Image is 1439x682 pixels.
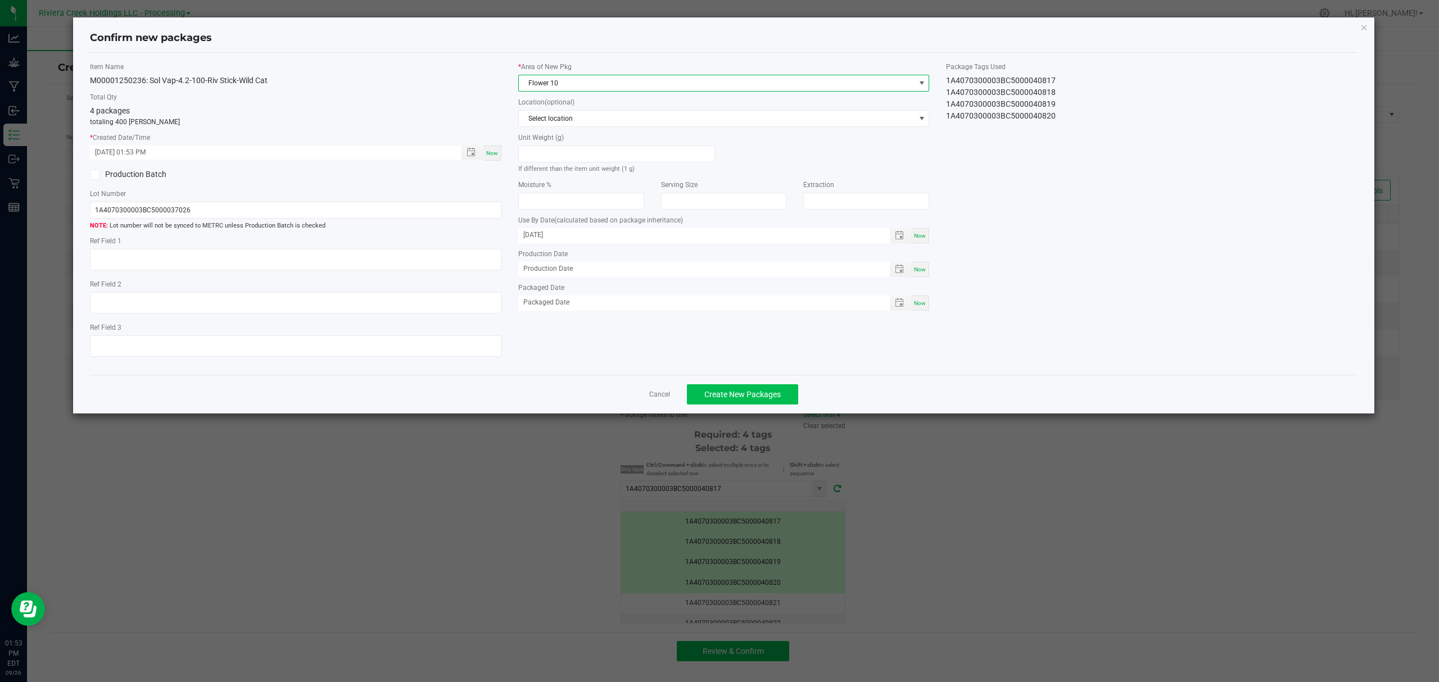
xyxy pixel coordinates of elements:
label: Location [518,97,930,107]
label: Package Tags Used [946,62,1357,72]
span: Now [914,300,926,306]
span: Lot number will not be synced to METRC unless Production Batch is checked [90,221,501,231]
input: Created Datetime [90,146,450,160]
label: Area of New Pkg [518,62,930,72]
div: 1A4070300003BC5000040819 [946,98,1357,110]
label: Ref Field 1 [90,236,501,246]
label: Unit Weight (g) [518,133,716,143]
label: Production Date [518,249,930,259]
span: Toggle popup [890,228,912,243]
span: NO DATA FOUND [518,110,930,127]
span: Toggle popup [890,262,912,277]
span: Toggle popup [461,146,483,160]
div: 1A4070300003BC5000040820 [946,110,1357,122]
label: Extraction [803,180,929,190]
a: Cancel [649,390,670,399]
label: Item Name [90,62,501,72]
span: 4 packages [90,106,130,115]
div: M00001250236: Sol Vap-4.2-100-Riv Stick-Wild Cat [90,75,501,87]
span: Create New Packages [704,390,781,399]
label: Total Qty [90,92,501,102]
div: 1A4070300003BC5000040818 [946,87,1357,98]
small: If different than the item unit weight (1 g) [518,165,635,172]
label: Ref Field 2 [90,279,501,289]
label: Created Date/Time [90,133,501,143]
span: Toggle popup [890,295,912,311]
p: totaling 400 [PERSON_NAME] [90,117,501,127]
span: Now [486,150,498,156]
iframe: Resource center [11,592,45,626]
button: Create New Packages [687,384,798,404]
div: 1A4070300003BC5000040817 [946,75,1357,87]
label: Ref Field 3 [90,322,501,333]
span: (calculated based on package inheritance) [554,216,683,224]
span: Select location [519,111,915,126]
span: Now [914,233,926,239]
span: Now [914,266,926,272]
label: Use By Date [518,215,930,225]
span: Flower 10 [519,75,915,91]
input: Packaged Date [518,295,878,310]
label: Lot Number [90,189,501,199]
input: Production Date [518,262,878,276]
label: Moisture % [518,180,644,190]
span: (optional) [545,98,574,106]
label: Packaged Date [518,283,930,293]
input: Use By Date [518,228,878,242]
h4: Confirm new packages [90,31,1358,46]
label: Serving Size [661,180,787,190]
label: Production Batch [90,169,287,180]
